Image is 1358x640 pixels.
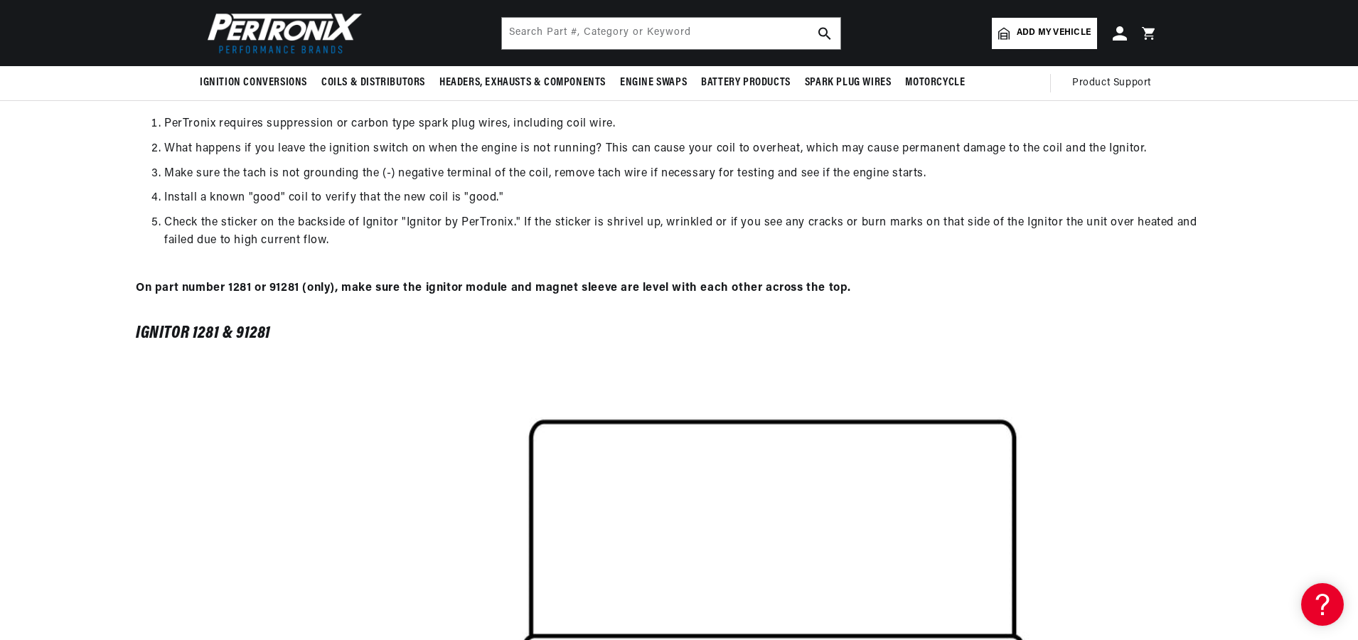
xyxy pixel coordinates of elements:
[613,66,694,100] summary: Engine Swaps
[164,140,1222,159] li: What happens if you leave the ignition switch on when the engine is not running? This can cause y...
[905,75,965,90] span: Motorcycle
[321,75,425,90] span: Coils & Distributors
[164,165,1222,183] li: Make sure the tach is not grounding the (-) negative terminal of the coil, remove tach wire if ne...
[1072,66,1158,100] summary: Product Support
[164,115,1222,134] li: PerTronix requires suppression or carbon type spark plug wires, including coil wire.
[439,75,606,90] span: Headers, Exhausts & Components
[798,66,899,100] summary: Spark Plug Wires
[992,18,1097,49] a: Add my vehicle
[898,66,972,100] summary: Motorcycle
[314,66,432,100] summary: Coils & Distributors
[136,326,1222,341] h5: Ignitor 1281 & 91281
[164,214,1222,250] li: Check the sticker on the backside of Ignitor "Ignitor by PerTronix." If the sticker is shrivel up...
[200,66,314,100] summary: Ignition Conversions
[432,66,613,100] summary: Headers, Exhausts & Components
[200,9,363,58] img: Pertronix
[1017,26,1091,40] span: Add my vehicle
[136,282,851,294] strong: On part number 1281 or 91281 (only), make sure the ignitor module and magnet sleeve are level wit...
[502,18,840,49] input: Search Part #, Category or Keyword
[694,66,798,100] summary: Battery Products
[701,75,791,90] span: Battery Products
[164,189,1222,208] li: Install a known "good" coil to verify that the new coil is "good."
[809,18,840,49] button: search button
[620,75,687,90] span: Engine Swaps
[805,75,892,90] span: Spark Plug Wires
[200,75,307,90] span: Ignition Conversions
[1072,75,1151,91] span: Product Support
